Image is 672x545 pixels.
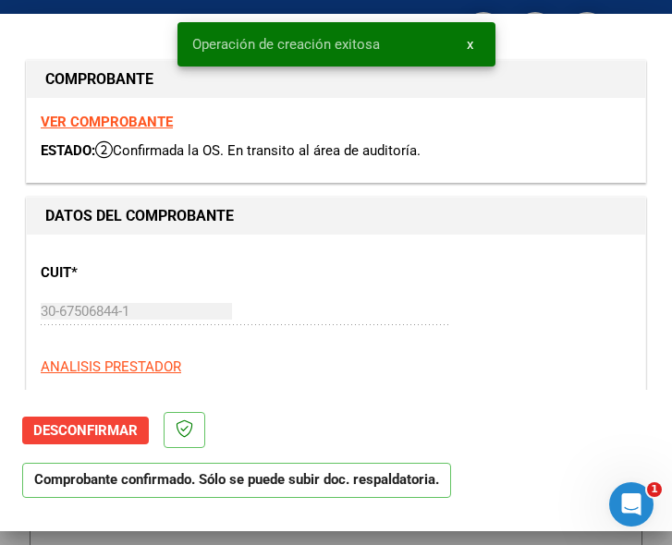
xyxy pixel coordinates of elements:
[192,35,380,54] span: Operación de creación exitosa
[41,358,181,375] span: ANALISIS PRESTADOR
[22,417,149,444] button: Desconfirmar
[41,142,95,159] span: ESTADO:
[452,28,488,61] button: x
[22,463,451,499] p: Comprobante confirmado. Sólo se puede subir doc. respaldatoria.
[95,142,421,159] span: Confirmada la OS. En transito al área de auditoría.
[647,482,662,497] span: 1
[609,482,654,527] iframe: Intercom live chat
[45,70,153,88] strong: COMPROBANTE
[41,262,218,284] p: CUIT
[45,207,234,224] strong: DATOS DEL COMPROBANTE
[467,36,473,53] span: x
[41,114,173,130] a: VER COMPROBANTE
[33,422,138,439] span: Desconfirmar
